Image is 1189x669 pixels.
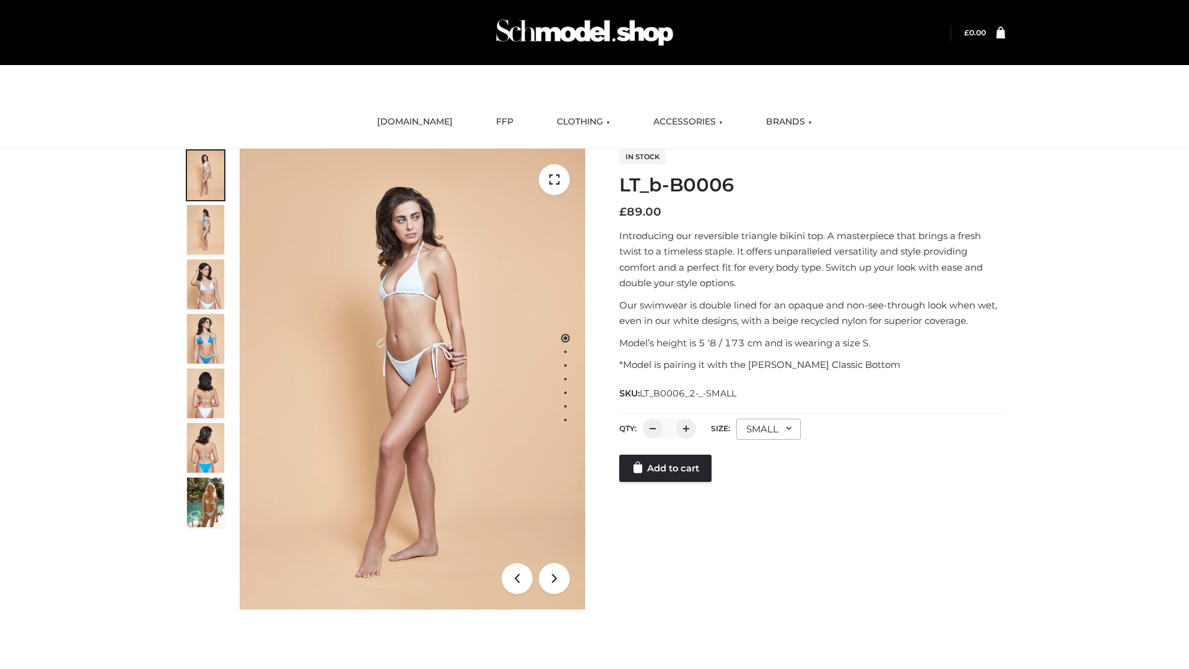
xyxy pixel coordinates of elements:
img: ArielClassicBikiniTop_CloudNine_AzureSky_OW114ECO_2-scaled.jpg [187,205,224,255]
img: Arieltop_CloudNine_AzureSky2.jpg [187,478,224,527]
h1: LT_b-B0006 [619,174,1005,196]
span: £ [619,205,627,219]
img: ArielClassicBikiniTop_CloudNine_AzureSky_OW114ECO_8-scaled.jpg [187,423,224,473]
img: ArielClassicBikiniTop_CloudNine_AzureSky_OW114ECO_3-scaled.jpg [187,260,224,309]
p: Model’s height is 5 ‘8 / 173 cm and is wearing a size S. [619,335,1005,351]
label: QTY: [619,424,637,433]
span: £ [964,28,969,37]
img: ArielClassicBikiniTop_CloudNine_AzureSky_OW114ECO_1 [240,149,585,610]
img: Schmodel Admin 964 [492,8,677,57]
p: *Model is pairing it with the [PERSON_NAME] Classic Bottom [619,357,1005,373]
a: BRANDS [757,108,821,136]
p: Introducing our reversible triangle bikini top. A masterpiece that brings a fresh twist to a time... [619,228,1005,291]
span: LT_B0006_2-_-SMALL [640,388,736,399]
img: ArielClassicBikiniTop_CloudNine_AzureSky_OW114ECO_1-scaled.jpg [187,151,224,200]
span: In stock [619,149,666,164]
div: SMALL [736,419,801,440]
a: CLOTHING [547,108,619,136]
a: [DOMAIN_NAME] [368,108,462,136]
a: FFP [487,108,523,136]
img: ArielClassicBikiniTop_CloudNine_AzureSky_OW114ECO_7-scaled.jpg [187,369,224,418]
a: Add to cart [619,455,712,482]
a: ACCESSORIES [644,108,732,136]
p: Our swimwear is double lined for an opaque and non-see-through look when wet, even in our white d... [619,297,1005,329]
span: SKU: [619,386,738,401]
bdi: 0.00 [964,28,986,37]
bdi: 89.00 [619,205,661,219]
a: £0.00 [964,28,986,37]
img: ArielClassicBikiniTop_CloudNine_AzureSky_OW114ECO_4-scaled.jpg [187,314,224,364]
label: Size: [711,424,730,433]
